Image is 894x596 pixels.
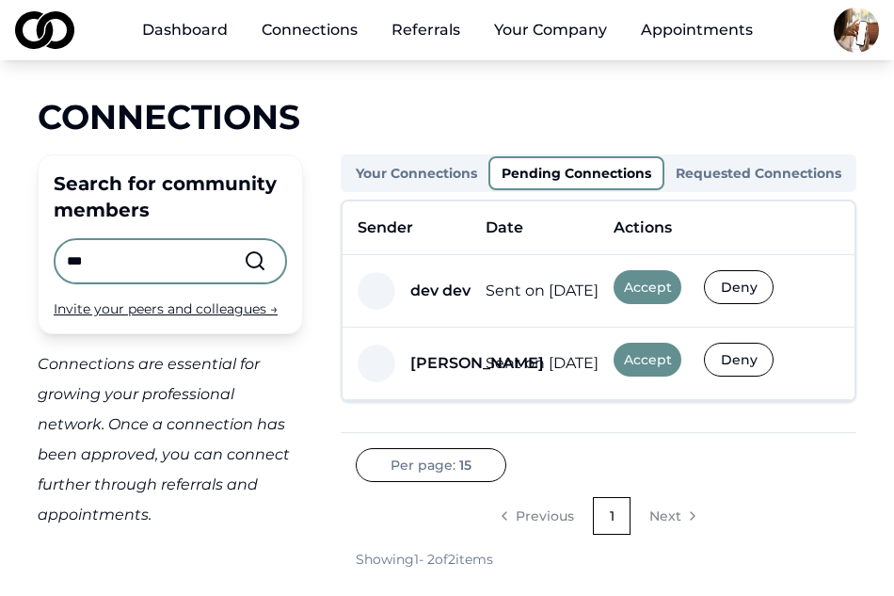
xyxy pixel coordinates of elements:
div: dev dev [410,280,471,302]
div: Connections are essential for growing your professional network. Once a connection has been appro... [38,349,303,530]
a: Appointments [626,11,768,49]
button: Pending Connections [488,156,664,190]
div: Search for community members [54,170,287,223]
div: [PERSON_NAME] [410,352,544,375]
a: Referrals [376,11,475,49]
img: logo [15,11,74,49]
div: Connections [38,98,856,136]
button: Per page:15 [356,448,506,482]
div: Date [486,217,523,239]
nav: Main [127,11,768,49]
a: Connections [247,11,373,49]
td: Sent on [DATE] [471,255,599,328]
div: Sender [358,217,413,239]
button: Your Connections [344,158,488,188]
td: Sent on [DATE] [471,328,599,400]
div: Actions [614,217,839,239]
button: Accept [614,343,681,377]
button: Your Company [479,11,622,49]
span: 15 [459,456,471,475]
img: 536b56b0-0780-4c34-99f1-32bccf700ab4-phone-profile_picture.png [834,8,879,53]
nav: pagination [356,497,841,535]
button: Deny [704,270,774,304]
button: Accept [614,270,681,304]
button: Requested Connections [664,158,853,188]
div: Invite your peers and colleagues → [54,299,287,318]
div: Showing 1 - 2 of 2 items [356,550,493,569]
button: Deny [704,343,774,377]
a: 1 [593,497,631,535]
a: Dashboard [127,11,243,49]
